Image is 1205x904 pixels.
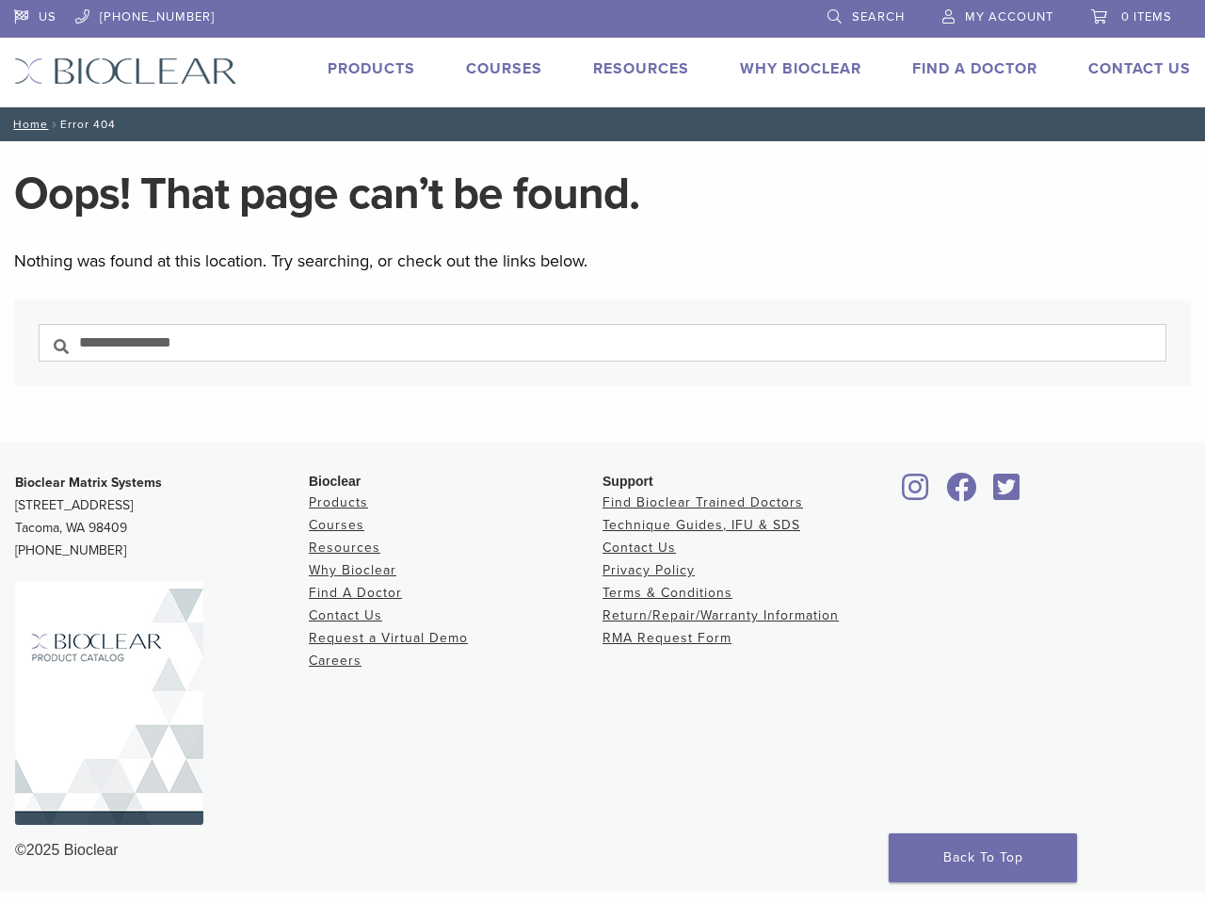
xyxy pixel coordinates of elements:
[309,474,361,489] span: Bioclear
[912,59,1037,78] a: Find A Doctor
[896,484,936,503] a: Bioclear
[602,540,676,556] a: Contact Us
[309,540,380,556] a: Resources
[602,630,731,646] a: RMA Request Form
[602,607,839,623] a: Return/Repair/Warranty Information
[8,118,48,131] a: Home
[309,585,402,601] a: Find A Doctor
[1121,9,1172,24] span: 0 items
[987,484,1026,503] a: Bioclear
[15,475,162,491] strong: Bioclear Matrix Systems
[593,59,689,78] a: Resources
[309,607,382,623] a: Contact Us
[466,59,542,78] a: Courses
[15,839,1190,862] div: ©2025 Bioclear
[48,120,60,129] span: /
[852,9,905,24] span: Search
[965,9,1053,24] span: My Account
[15,472,309,562] p: [STREET_ADDRESS] Tacoma, WA 98409 [PHONE_NUMBER]
[602,562,695,578] a: Privacy Policy
[602,517,800,533] a: Technique Guides, IFU & SDS
[14,57,237,85] img: Bioclear
[309,562,396,578] a: Why Bioclear
[602,585,732,601] a: Terms & Conditions
[602,474,653,489] span: Support
[14,171,1191,217] h1: Oops! That page can’t be found.
[309,653,361,669] a: Careers
[328,59,415,78] a: Products
[309,517,364,533] a: Courses
[14,247,1191,275] p: Nothing was found at this location. Try searching, or check out the links below.
[940,484,983,503] a: Bioclear
[309,494,368,510] a: Products
[602,494,803,510] a: Find Bioclear Trained Doctors
[14,299,1191,386] section: Search
[309,630,468,646] a: Request a Virtual Demo
[1088,59,1191,78] a: Contact Us
[15,581,203,825] img: Bioclear
[889,833,1077,882] a: Back To Top
[740,59,861,78] a: Why Bioclear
